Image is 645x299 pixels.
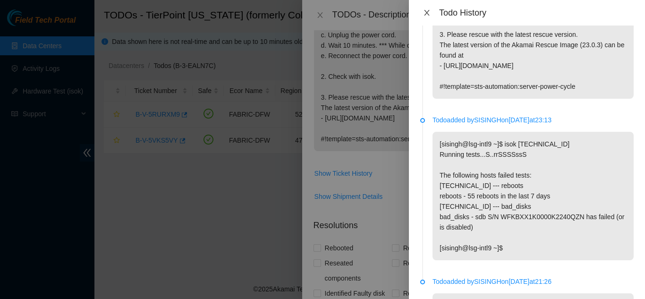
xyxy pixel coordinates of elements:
[433,276,634,287] p: Todo added by SISINGH on [DATE] at 21:26
[433,132,634,260] p: [sisingh@lsg-intl9 ~]$ isok [TECHNICAL_ID] Running tests...S..rrSSSSssS The following hosts faile...
[420,9,433,17] button: Close
[433,115,634,125] p: Todo added by SISINGH on [DATE] at 23:13
[423,9,431,17] span: close
[439,8,634,18] div: Todo History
